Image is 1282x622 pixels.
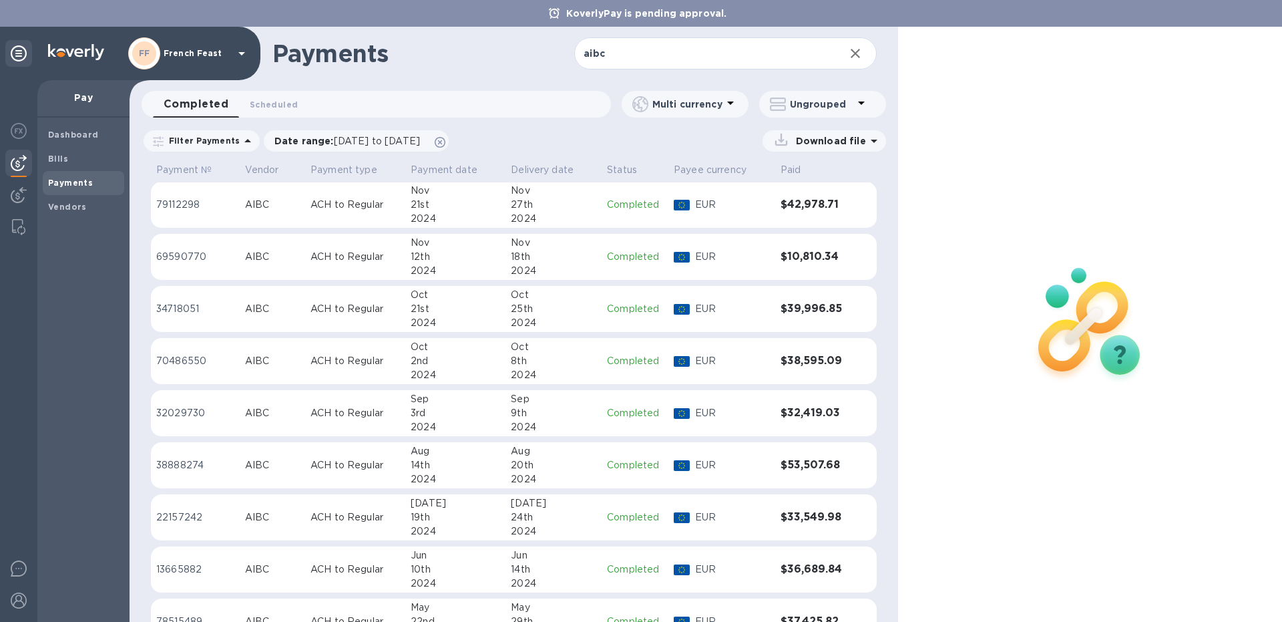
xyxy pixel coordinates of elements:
div: 2024 [411,524,500,538]
b: FF [139,48,150,58]
h3: $42,978.71 [781,198,849,211]
span: Payment № [156,163,229,177]
img: Foreign exchange [11,123,27,139]
span: Completed [164,95,228,114]
h3: $53,507.68 [781,459,849,472]
p: 34718051 [156,302,234,316]
b: Vendors [48,202,87,212]
span: Payment date [411,163,495,177]
div: AIBC [245,563,300,577]
div: 21st [411,302,500,316]
p: EUR [695,510,770,524]
div: Jun [411,549,500,563]
p: Completed [607,406,663,420]
p: Pay [48,91,119,104]
div: 18th [511,250,596,264]
div: 8th [511,354,596,368]
p: KoverlyPay is pending approval. [560,7,734,20]
p: 22157242 [156,510,234,524]
p: ACH to Regular [310,198,400,212]
p: ACH to Regular [310,302,400,316]
div: 25th [511,302,596,316]
div: 2024 [511,577,596,591]
p: Completed [607,563,663,577]
div: 2024 [511,212,596,226]
p: Status [607,163,637,177]
img: Logo [48,44,104,60]
div: 2024 [411,316,500,330]
span: Paid [781,163,819,177]
div: AIBC [245,250,300,264]
h3: $32,419.03 [781,407,849,420]
div: Unpin categories [5,40,32,67]
h3: $38,595.09 [781,355,849,367]
span: [DATE] to [DATE] [334,136,420,146]
p: 70486550 [156,354,234,368]
div: May [411,601,500,615]
div: Oct [511,340,596,354]
div: 14th [411,458,500,472]
p: ACH to Regular [310,250,400,264]
h1: Payments [272,39,574,67]
div: AIBC [245,458,300,472]
div: AIBC [245,406,300,420]
div: 3rd [411,406,500,420]
span: Payee currency [674,163,764,177]
div: Aug [511,444,596,458]
div: Nov [411,236,500,250]
div: Nov [411,184,500,198]
h3: $39,996.85 [781,303,849,315]
p: Completed [607,510,663,524]
p: ACH to Regular [310,458,400,472]
div: AIBC [245,354,300,368]
h3: $33,549.98 [781,511,849,524]
div: Nov [511,236,596,250]
p: Payment type [310,163,377,177]
div: Sep [511,392,596,406]
p: Multi currency [652,98,722,111]
div: Oct [511,288,596,302]
div: Aug [411,444,500,458]
div: May [511,601,596,615]
p: Vendor [245,163,279,177]
div: 2024 [511,524,596,538]
p: 38888274 [156,458,234,472]
p: Completed [607,458,663,472]
div: Jun [511,549,596,563]
p: Payee currency [674,163,746,177]
div: 24th [511,510,596,524]
p: EUR [695,406,770,420]
p: Completed [607,302,663,316]
p: Payment № [156,163,212,177]
p: Completed [607,354,663,368]
div: 2024 [511,420,596,434]
p: Filter Payments [164,135,240,146]
span: Vendor [245,163,296,177]
div: 2024 [411,472,500,486]
p: EUR [695,563,770,577]
div: 27th [511,198,596,212]
div: AIBC [245,510,300,524]
p: EUR [695,250,770,264]
div: Oct [411,340,500,354]
div: 12th [411,250,500,264]
p: Paid [781,163,801,177]
p: Completed [607,198,663,212]
div: 2024 [411,368,500,382]
p: French Feast [164,49,230,58]
p: 69590770 [156,250,234,264]
div: Nov [511,184,596,198]
b: Dashboard [48,130,99,140]
p: Date range : [274,134,427,148]
p: Ungrouped [790,98,853,111]
div: 21st [411,198,500,212]
div: 20th [511,458,596,472]
p: Delivery date [511,163,574,177]
div: 14th [511,563,596,577]
div: 2024 [411,212,500,226]
div: Oct [411,288,500,302]
p: ACH to Regular [310,563,400,577]
div: 2024 [411,420,500,434]
div: AIBC [245,302,300,316]
span: Payment type [310,163,395,177]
